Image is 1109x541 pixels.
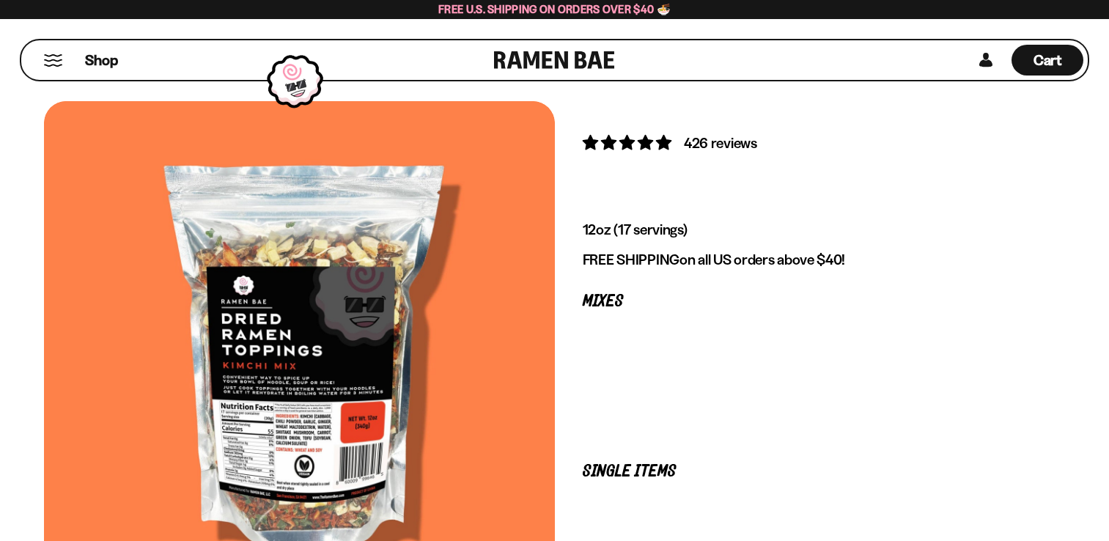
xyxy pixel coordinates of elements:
[583,221,1037,239] p: 12oz (17 servings)
[583,251,1037,269] p: on all US orders above $40!
[583,295,1037,309] p: Mixes
[85,51,118,70] span: Shop
[1034,51,1062,69] span: Cart
[583,133,674,152] span: 4.76 stars
[583,251,679,268] strong: FREE SHIPPING
[438,2,671,16] span: Free U.S. Shipping on Orders over $40 🍜
[43,54,63,67] button: Mobile Menu Trigger
[583,465,1037,479] p: Single Items
[85,45,118,76] a: Shop
[684,134,757,152] span: 426 reviews
[1012,40,1083,80] a: Cart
